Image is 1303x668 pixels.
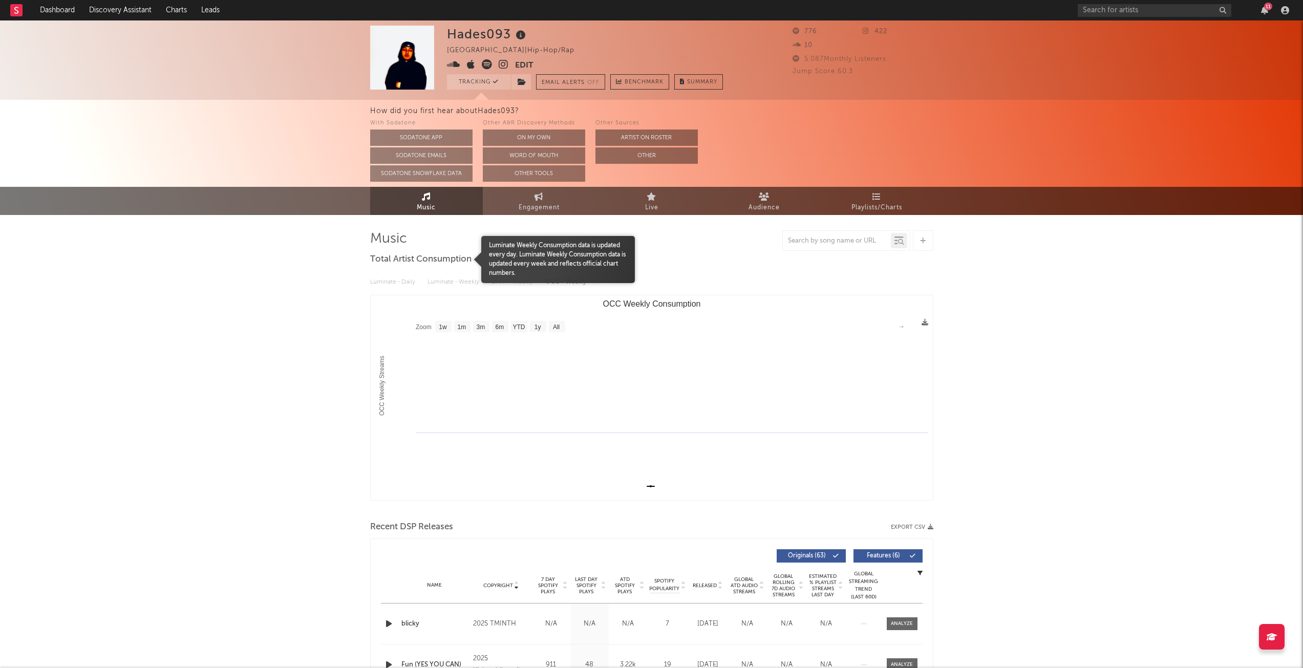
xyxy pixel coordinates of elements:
text: 1w [439,324,447,331]
span: Copyright [483,583,513,589]
div: Hades093 [447,26,528,42]
svg: OCC Weekly Consumption [371,295,933,500]
button: Other Tools [483,165,585,182]
span: 7 Day Spotify Plays [535,576,562,595]
text: All [552,324,559,331]
a: Playlists/Charts [821,187,933,215]
input: Search by song name or URL [783,237,891,245]
span: 5.087 Monthly Listeners [793,56,886,62]
div: 7 [650,619,686,629]
span: 10 [793,42,813,49]
button: Email AlertsOff [536,74,605,90]
span: 422 [863,28,887,35]
span: Playlists/Charts [851,202,902,214]
div: 11 [1264,3,1272,10]
text: OCC Weekly Streams [378,356,386,416]
div: N/A [573,619,606,629]
span: Features ( 6 ) [860,553,907,559]
span: Summary [687,79,717,85]
span: Spotify Popularity [649,577,679,593]
div: [DATE] [691,619,725,629]
button: Artist on Roster [595,130,698,146]
button: Summary [674,74,723,90]
text: → [899,323,905,330]
a: Live [595,187,708,215]
text: 1m [457,324,466,331]
span: Live [645,202,658,214]
div: N/A [730,619,764,629]
span: 776 [793,28,817,35]
div: N/A [809,619,843,629]
text: 6m [495,324,504,331]
span: Recent DSP Releases [370,521,453,533]
input: Search for artists [1078,4,1231,17]
div: N/A [535,619,568,629]
div: Other Sources [595,117,698,130]
span: Released [693,583,717,589]
span: Jump Score: 60.3 [793,68,853,75]
a: blicky [401,619,468,629]
span: Last Day Spotify Plays [573,576,600,595]
span: Global Rolling 7D Audio Streams [770,573,798,598]
span: Engagement [519,202,560,214]
em: Off [587,80,600,85]
button: Other [595,147,698,164]
button: Features(6) [853,549,923,563]
div: Global Streaming Trend (Last 60D) [848,570,879,601]
button: Sodatone Emails [370,147,473,164]
div: 2025 TMINTH [473,618,529,630]
span: Luminate Weekly Consumption data is updated every day. Luminate Weekly Consumption data is update... [481,241,635,278]
a: Benchmark [610,74,669,90]
div: N/A [611,619,645,629]
a: Audience [708,187,821,215]
button: Word Of Mouth [483,147,585,164]
text: OCC Weekly Consumption [603,299,700,308]
span: Audience [749,202,780,214]
button: 11 [1261,6,1268,14]
button: Export CSV [891,524,933,530]
button: Sodatone Snowflake Data [370,165,473,182]
div: N/A [770,619,804,629]
div: [GEOGRAPHIC_DATA] | Hip-Hop/Rap [447,45,586,57]
button: Sodatone App [370,130,473,146]
button: Tracking [447,74,511,90]
span: Estimated % Playlist Streams Last Day [809,573,837,598]
text: YTD [512,324,525,331]
span: Music [417,202,436,214]
a: Engagement [483,187,595,215]
span: Originals ( 63 ) [783,553,830,559]
span: Global ATD Audio Streams [730,576,758,595]
span: Total Artist Consumption [370,253,472,266]
button: On My Own [483,130,585,146]
div: Other A&R Discovery Methods [483,117,585,130]
text: 1y [534,324,541,331]
button: Originals(63) [777,549,846,563]
text: Zoom [416,324,432,331]
a: Music [370,187,483,215]
div: With Sodatone [370,117,473,130]
div: Name [401,581,468,589]
text: 3m [476,324,485,331]
span: ATD Spotify Plays [611,576,638,595]
button: Edit [515,59,533,72]
span: Benchmark [625,76,664,89]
